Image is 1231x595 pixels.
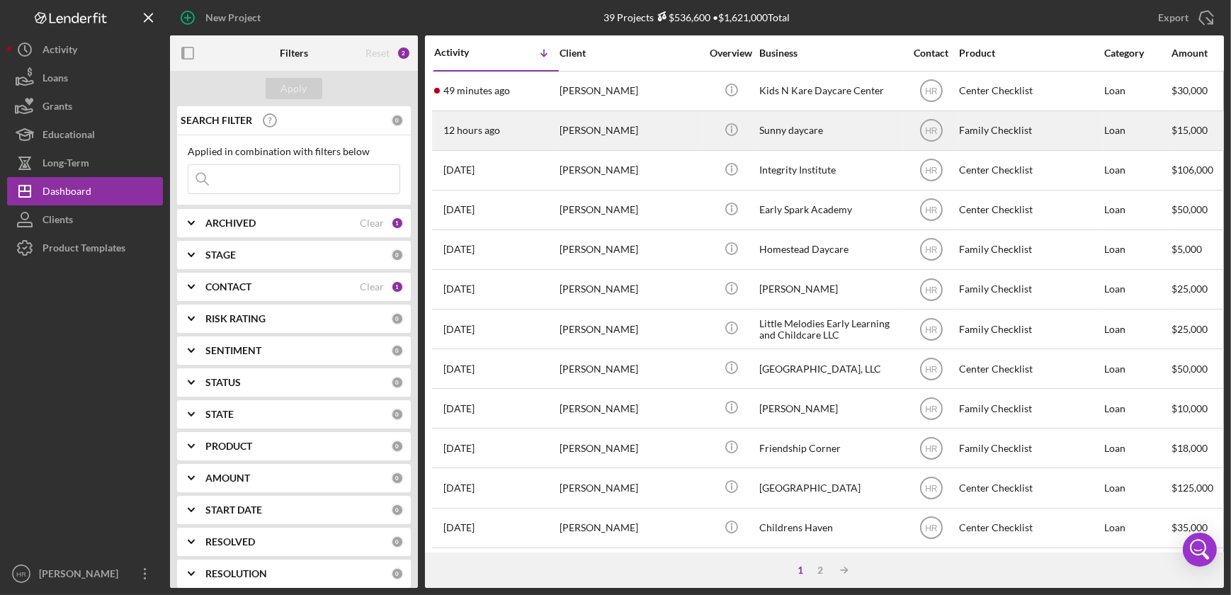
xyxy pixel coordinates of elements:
[188,146,400,157] div: Applied in combination with filters below
[759,310,901,348] div: Little Melodies Early Learning and Childcare LLC
[205,345,261,356] b: SENTIMENT
[42,64,68,96] div: Loans
[7,35,163,64] button: Activity
[560,47,701,59] div: Client
[759,549,901,586] div: [PERSON_NAME]'s Family child care
[42,92,72,124] div: Grants
[205,568,267,579] b: RESOLUTION
[205,249,236,261] b: STAGE
[1144,4,1224,32] button: Export
[959,390,1101,427] div: Family Checklist
[759,72,901,110] div: Kids N Kare Daycare Center
[925,205,938,215] text: HR
[560,72,701,110] div: [PERSON_NAME]
[759,429,901,467] div: Friendship Corner
[790,565,810,576] div: 1
[959,429,1101,467] div: Family Checklist
[560,152,701,189] div: [PERSON_NAME]
[759,271,901,308] div: [PERSON_NAME]
[1172,203,1208,215] span: $50,000
[1172,243,1202,255] span: $5,000
[181,115,252,126] b: SEARCH FILTER
[391,280,404,293] div: 1
[654,11,711,23] div: $536,600
[759,112,901,149] div: Sunny daycare
[42,234,125,266] div: Product Templates
[391,312,404,325] div: 0
[391,344,404,357] div: 0
[1172,402,1208,414] span: $10,000
[391,504,404,516] div: 0
[7,177,163,205] button: Dashboard
[959,47,1101,59] div: Product
[705,47,758,59] div: Overview
[391,408,404,421] div: 0
[959,112,1101,149] div: Family Checklist
[443,244,475,255] time: 2025-10-09 13:45
[205,377,241,388] b: STATUS
[391,376,404,389] div: 0
[560,231,701,268] div: [PERSON_NAME]
[280,47,308,59] b: Filters
[443,204,475,215] time: 2025-10-10 13:46
[391,249,404,261] div: 0
[7,234,163,262] a: Product Templates
[560,112,701,149] div: [PERSON_NAME]
[391,440,404,453] div: 0
[1172,442,1208,454] span: $18,000
[759,350,901,387] div: [GEOGRAPHIC_DATA], LLC
[759,469,901,506] div: [GEOGRAPHIC_DATA]
[7,205,163,234] a: Clients
[560,271,701,308] div: [PERSON_NAME]
[391,535,404,548] div: 0
[7,64,163,92] button: Loans
[443,125,500,136] time: 2025-10-13 06:45
[1104,429,1170,467] div: Loan
[925,166,938,176] text: HR
[1104,152,1170,189] div: Loan
[443,403,475,414] time: 2025-09-29 14:34
[1104,47,1170,59] div: Category
[360,217,384,229] div: Clear
[205,536,255,548] b: RESOLVED
[205,281,251,293] b: CONTACT
[205,472,250,484] b: AMOUNT
[1104,112,1170,149] div: Loan
[1172,47,1225,59] div: Amount
[1104,509,1170,547] div: Loan
[281,78,307,99] div: Apply
[959,310,1101,348] div: Family Checklist
[959,549,1101,586] div: Family Checklist
[7,120,163,149] button: Educational
[959,152,1101,189] div: Center Checklist
[1104,271,1170,308] div: Loan
[904,47,958,59] div: Contact
[42,149,89,181] div: Long-Term
[959,350,1101,387] div: Center Checklist
[925,86,938,96] text: HR
[1172,283,1208,295] span: $25,000
[560,429,701,467] div: [PERSON_NAME]
[205,409,234,420] b: STATE
[560,469,701,506] div: [PERSON_NAME]
[560,549,701,586] div: [PERSON_NAME]
[443,85,510,96] time: 2025-10-13 17:28
[759,509,901,547] div: Childrens Haven
[205,504,262,516] b: START DATE
[434,47,497,58] div: Activity
[560,390,701,427] div: [PERSON_NAME]
[925,245,938,255] text: HR
[397,46,411,60] div: 2
[16,570,26,578] text: HR
[1158,4,1189,32] div: Export
[1104,549,1170,586] div: Loan
[925,484,938,494] text: HR
[205,4,261,32] div: New Project
[1172,482,1213,494] span: $125,000
[360,281,384,293] div: Clear
[1172,164,1213,176] span: $106,000
[7,92,163,120] button: Grants
[1172,521,1208,533] span: $35,000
